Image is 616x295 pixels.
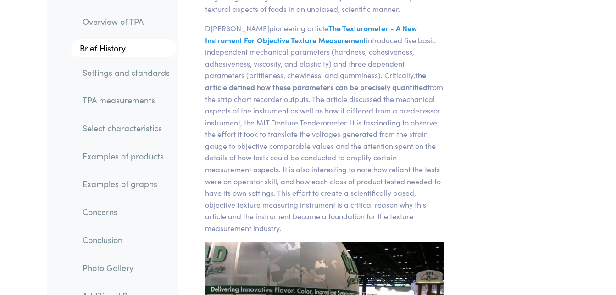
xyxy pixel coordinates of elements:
a: Conclusion [75,229,177,250]
span: The Texturometer - A New Instrument For Objective Texture Measurement [205,23,417,45]
p: D[PERSON_NAME]pioneering article introduced five basic independent mechanical parameters (hardnes... [205,23,444,234]
a: Examples of graphs [75,173,177,194]
a: Concerns [75,201,177,222]
span: the article defined how these parameters can be precisely quantified [205,70,427,92]
a: Photo Gallery [75,257,177,278]
a: Brief History [71,39,177,57]
a: Examples of products [75,146,177,167]
a: Select characteristics [75,118,177,139]
a: Settings and standards [75,62,177,83]
a: Overview of TPA [75,11,177,32]
a: TPA measurements [75,90,177,111]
